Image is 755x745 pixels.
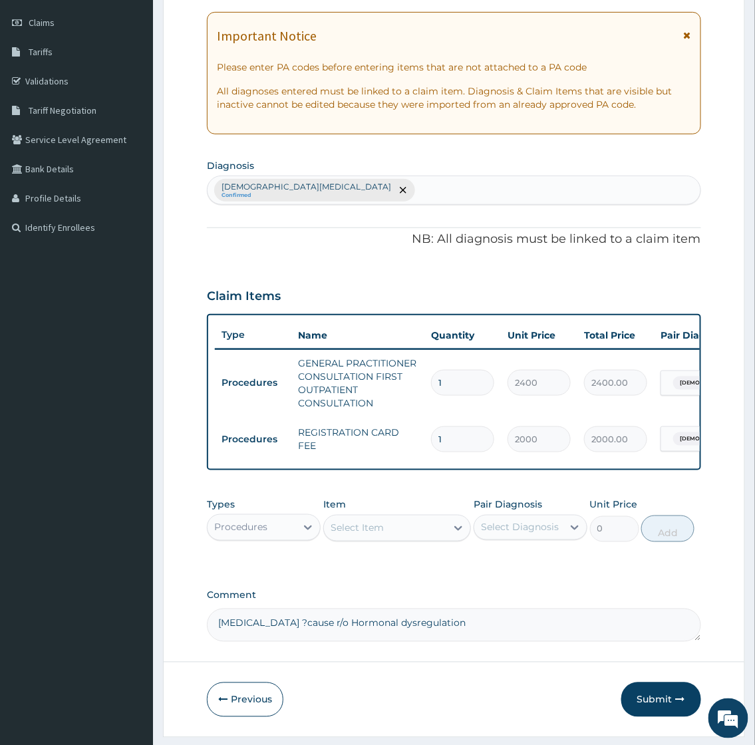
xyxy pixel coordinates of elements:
div: Select Item [331,521,384,535]
small: Confirmed [222,192,391,199]
td: GENERAL PRACTITIONER CONSULTATION FIRST OUTPATIENT CONSULTATION [291,350,424,416]
button: Previous [207,682,283,717]
label: Diagnosis [207,159,254,172]
p: Please enter PA codes before entering items that are not attached to a PA code [217,61,690,74]
div: Minimize live chat window [218,7,250,39]
p: [DEMOGRAPHIC_DATA][MEDICAL_DATA] [222,182,391,192]
div: Procedures [214,521,267,534]
td: Procedures [215,371,291,395]
td: Procedures [215,427,291,452]
p: NB: All diagnosis must be linked to a claim item [207,231,700,248]
span: Claims [29,17,55,29]
span: remove selection option [397,184,409,196]
td: REGISTRATION CARD FEE [291,419,424,459]
span: We're online! [77,168,184,302]
label: Unit Price [590,498,638,512]
th: Type [215,323,291,347]
label: Item [323,498,346,512]
th: Unit Price [501,322,577,349]
img: d_794563401_company_1708531726252_794563401 [25,67,54,100]
span: Tariffs [29,46,53,58]
h1: Important Notice [217,29,317,43]
th: Total Price [577,322,654,349]
th: Quantity [424,322,501,349]
th: Name [291,322,424,349]
h3: Claim Items [207,289,281,304]
span: Tariff Negotiation [29,104,96,116]
div: Chat with us now [69,74,224,92]
textarea: Type your message and hit 'Enter' [7,363,253,410]
label: Comment [207,590,700,601]
div: Select Diagnosis [481,521,559,534]
label: Types [207,500,235,511]
label: Pair Diagnosis [474,498,542,512]
button: Add [641,516,694,542]
button: Submit [621,682,701,717]
p: All diagnoses entered must be linked to a claim item. Diagnosis & Claim Items that are visible bu... [217,84,690,111]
